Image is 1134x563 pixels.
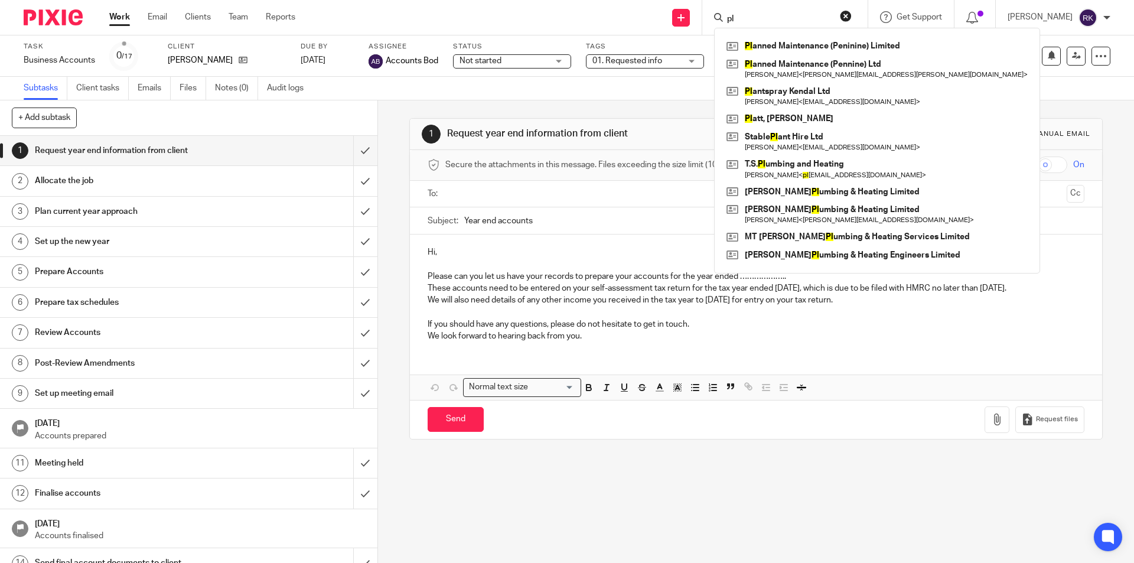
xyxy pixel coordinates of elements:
a: Client tasks [76,77,129,100]
small: /17 [122,53,132,60]
label: Subject: [428,215,458,227]
img: Pixie [24,9,83,25]
h1: Request year end information from client [447,128,781,140]
div: 3 [12,203,28,220]
p: We look forward to hearing back from you. [428,330,1084,342]
h1: Set up meeting email [35,385,239,402]
button: Clear [840,10,852,22]
span: Not started [460,57,501,65]
a: Clients [185,11,211,23]
span: On [1073,159,1084,171]
span: Get Support [897,13,942,21]
div: 2 [12,173,28,190]
div: Search for option [463,378,581,396]
p: Hi, [428,246,1084,258]
h1: [DATE] [35,515,366,530]
a: Work [109,11,130,23]
div: 11 [12,455,28,471]
a: Notes (0) [215,77,258,100]
p: Accounts prepared [35,430,366,442]
h1: Allocate the job [35,172,239,190]
a: Emails [138,77,171,100]
button: + Add subtask [12,108,77,128]
h1: Review Accounts [35,324,239,341]
div: 5 [12,264,28,281]
div: 7 [12,324,28,341]
div: 12 [12,485,28,502]
button: Request files [1015,406,1084,433]
span: Normal text size [466,381,530,393]
p: [PERSON_NAME] [168,54,233,66]
span: 01. Requested info [592,57,662,65]
h1: Prepare Accounts [35,263,239,281]
label: Client [168,42,286,51]
h1: Prepare tax schedules [35,294,239,311]
div: 4 [12,233,28,250]
input: Send [428,407,484,432]
h1: Set up the new year [35,233,239,250]
label: Task [24,42,95,51]
p: These accounts need to be entered on your self-assessment tax return for the tax year ended [DATE... [428,282,1084,294]
label: Tags [586,42,704,51]
input: Search [726,14,832,25]
div: 9 [12,385,28,402]
label: Status [453,42,571,51]
p: Please can you let us have your records to prepare your accounts for the year ended ……………….. [428,271,1084,282]
div: 1 [12,142,28,159]
div: 8 [12,355,28,372]
p: Accounts finalised [35,530,366,542]
p: [PERSON_NAME] [1008,11,1073,23]
span: Accounts Bod [386,55,438,67]
label: Assignee [369,42,438,51]
a: Team [229,11,248,23]
span: Secure the attachments in this message. Files exceeding the size limit (10MB) will be secured aut... [445,159,840,171]
a: Reports [266,11,295,23]
p: We will also need details of any other income you received in the tax year to [DATE] for entry on... [428,294,1084,306]
h1: Plan current year approach [35,203,239,220]
a: Email [148,11,167,23]
a: Audit logs [267,77,312,100]
h1: Finalise accounts [35,484,239,502]
span: Request files [1036,415,1078,424]
div: 1 [422,125,441,144]
p: If you should have any questions, please do not hesitate to get in touch. [428,318,1084,330]
img: svg%3E [369,54,383,69]
label: Due by [301,42,354,51]
h1: Post-Review Amendments [35,354,239,372]
span: [DATE] [301,56,325,64]
h1: Request year end information from client [35,142,239,160]
button: Cc [1067,185,1084,203]
img: svg%3E [1078,8,1097,27]
h1: Meeting held [35,454,239,472]
div: Manual email [1032,129,1090,139]
div: 0 [116,49,132,63]
div: 6 [12,294,28,311]
a: Files [180,77,206,100]
h1: [DATE] [35,415,366,429]
input: Search for option [532,381,574,393]
a: Subtasks [24,77,67,100]
div: Business Accounts [24,54,95,66]
label: To: [428,188,441,200]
